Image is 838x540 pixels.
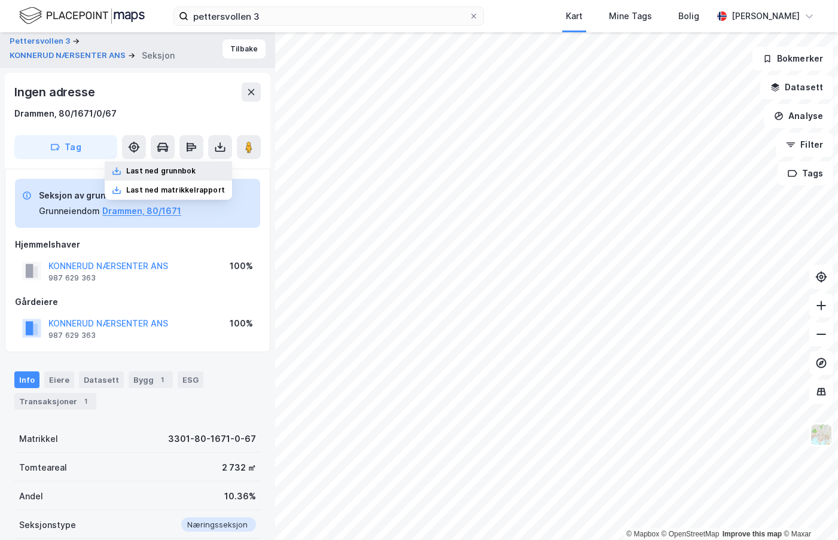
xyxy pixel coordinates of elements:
[126,166,196,176] div: Last ned grunnbok
[223,39,266,59] button: Tilbake
[80,395,92,407] div: 1
[10,35,72,47] button: Pettersvollen 3
[224,489,256,504] div: 10.36%
[14,106,117,121] div: Drammen, 80/1671/0/67
[15,237,260,252] div: Hjemmelshaver
[10,50,128,62] button: KONNERUD NÆRSENTER ANS
[14,135,117,159] button: Tag
[79,371,124,388] div: Datasett
[129,371,173,388] div: Bygg
[662,530,720,538] a: OpenStreetMap
[778,483,838,540] div: Kontrollprogram for chat
[678,9,699,23] div: Bolig
[168,432,256,446] div: 3301-80-1671-0-67
[14,371,39,388] div: Info
[14,393,96,410] div: Transaksjoner
[39,204,100,218] div: Grunneiendom
[626,530,659,538] a: Mapbox
[723,530,782,538] a: Improve this map
[764,104,833,128] button: Analyse
[19,518,76,532] div: Seksjonstype
[48,331,96,340] div: 987 629 363
[19,432,58,446] div: Matrikkel
[566,9,583,23] div: Kart
[732,9,800,23] div: [PERSON_NAME]
[14,83,97,102] div: Ingen adresse
[776,133,833,157] button: Filter
[39,188,181,203] div: Seksjon av grunneiendom
[19,460,67,475] div: Tomteareal
[126,185,225,195] div: Last ned matrikkelrapport
[19,5,145,26] img: logo.f888ab2527a4732fd821a326f86c7f29.svg
[156,374,168,386] div: 1
[752,47,833,71] button: Bokmerker
[188,7,469,25] input: Søk på adresse, matrikkel, gårdeiere, leietakere eller personer
[230,316,253,331] div: 100%
[102,204,181,218] button: Drammen, 80/1671
[230,259,253,273] div: 100%
[778,483,838,540] iframe: Chat Widget
[760,75,833,99] button: Datasett
[19,489,43,504] div: Andel
[142,48,175,63] div: Seksjon
[810,423,833,446] img: Z
[222,460,256,475] div: 2 732 ㎡
[778,161,833,185] button: Tags
[609,9,652,23] div: Mine Tags
[178,371,203,388] div: ESG
[15,295,260,309] div: Gårdeiere
[44,371,74,388] div: Eiere
[48,273,96,283] div: 987 629 363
